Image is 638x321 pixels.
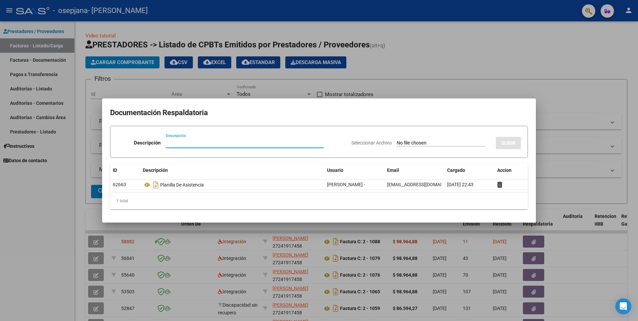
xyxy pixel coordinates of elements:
[143,180,322,190] div: Planilla De Asistencia
[134,139,161,147] p: Descripción
[387,182,461,187] span: [EMAIL_ADDRESS][DOMAIN_NAME]
[113,168,117,173] span: ID
[387,168,399,173] span: Email
[327,168,343,173] span: Usuario
[143,168,168,173] span: Descripción
[447,168,465,173] span: Cargado
[615,298,631,314] div: Open Intercom Messenger
[110,163,140,178] datatable-header-cell: ID
[447,182,473,187] span: [DATE] 22:43
[497,168,512,173] span: Accion
[384,163,444,178] datatable-header-cell: Email
[327,182,365,187] span: [PERSON_NAME] -
[110,106,528,119] h2: Documentación Respaldatoria
[140,163,324,178] datatable-header-cell: Descripción
[113,182,126,187] span: 62663
[351,140,392,145] span: Seleccionar Archivo
[495,163,528,178] datatable-header-cell: Accion
[444,163,495,178] datatable-header-cell: Cargado
[496,137,521,149] button: SUBIR
[110,193,528,209] div: 1 total
[324,163,384,178] datatable-header-cell: Usuario
[501,140,516,146] span: SUBIR
[151,180,160,190] i: Descargar documento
